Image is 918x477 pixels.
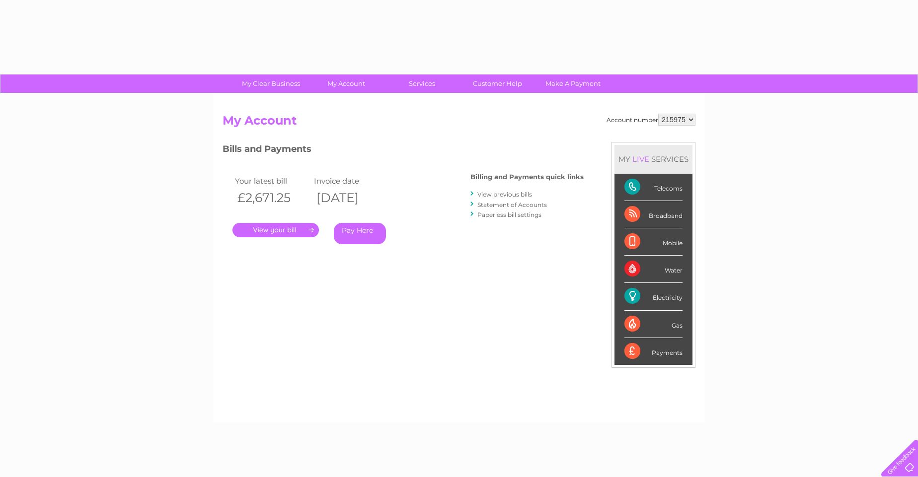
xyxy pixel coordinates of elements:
[532,74,614,93] a: Make A Payment
[470,173,584,181] h4: Billing and Payments quick links
[232,188,311,208] th: £2,671.25
[607,114,695,126] div: Account number
[624,201,683,228] div: Broadband
[624,256,683,283] div: Water
[630,154,651,164] div: LIVE
[223,114,695,133] h2: My Account
[311,174,390,188] td: Invoice date
[477,201,547,208] a: Statement of Accounts
[232,174,311,188] td: Your latest bill
[624,174,683,201] div: Telecoms
[624,338,683,365] div: Payments
[311,188,390,208] th: [DATE]
[624,283,683,310] div: Electricity
[334,223,386,244] a: Pay Here
[477,191,532,198] a: View previous bills
[477,211,541,218] a: Paperless bill settings
[232,223,319,237] a: .
[223,142,584,159] h3: Bills and Payments
[230,74,312,93] a: My Clear Business
[457,74,538,93] a: Customer Help
[624,311,683,338] div: Gas
[381,74,463,93] a: Services
[306,74,387,93] a: My Account
[624,228,683,256] div: Mobile
[614,145,692,173] div: MY SERVICES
